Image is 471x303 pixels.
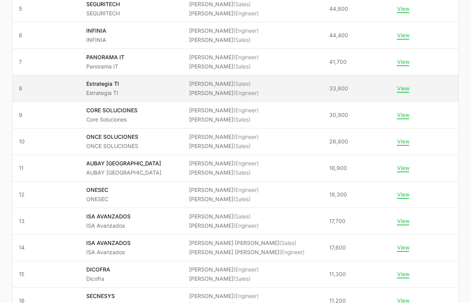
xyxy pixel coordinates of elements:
button: View [397,244,409,251]
span: 30,900 [329,111,348,119]
p: CORE SOLUCIONES [86,107,137,114]
button: View [397,271,409,278]
p: ISA Avanzados [86,222,131,230]
p: ONCE SOLUCIONES [86,142,138,150]
li: [PERSON_NAME] [189,169,259,176]
li: [PERSON_NAME] [PERSON_NAME] [189,239,305,247]
span: (Engineer) [233,293,259,299]
p: ONCE SOLUCIONES [86,133,138,141]
span: 12 [19,191,74,198]
span: (Engineer) [233,222,259,229]
p: AUBAY [GEOGRAPHIC_DATA] [86,169,161,176]
span: 11 [19,164,74,172]
span: 11,300 [329,270,346,278]
span: (Sales) [233,37,251,43]
p: ONESEC [86,195,108,203]
li: [PERSON_NAME] [189,266,259,273]
span: 41,700 [329,58,347,66]
li: [PERSON_NAME] [189,142,259,150]
li: [PERSON_NAME] [189,195,259,203]
button: View [397,32,409,39]
li: [PERSON_NAME] [189,27,259,35]
span: 33,600 [329,85,348,92]
li: [PERSON_NAME] [189,186,259,194]
p: SEGURITECH [86,10,120,17]
p: Estrategia TI [86,80,119,88]
span: (Sales) [233,196,251,202]
span: (Engineer) [233,133,259,140]
span: (Engineer) [233,90,259,96]
span: (Sales) [233,116,251,123]
span: (Sales) [233,213,251,220]
span: (Sales) [233,80,251,87]
span: (Engineer) [279,249,305,255]
p: SECNESYS [86,292,115,300]
button: View [397,218,409,225]
span: 17,600 [329,244,346,251]
span: 26,800 [329,138,348,145]
li: [PERSON_NAME] [189,133,259,141]
p: DICOFRA [86,266,110,273]
li: [PERSON_NAME] [189,80,259,88]
p: AUBAY [GEOGRAPHIC_DATA] [86,160,161,167]
span: (Engineer) [233,186,259,193]
li: [PERSON_NAME] [189,222,259,230]
span: (Sales) [233,63,251,70]
span: (Engineer) [233,27,259,34]
li: [PERSON_NAME] [189,63,259,70]
span: 5 [19,5,74,13]
li: [PERSON_NAME] [189,53,259,61]
p: INFINIA [86,36,106,44]
p: ONESEC [86,186,108,194]
button: View [397,112,409,118]
span: 6 [19,32,74,39]
p: Estrategia TI [86,89,119,97]
span: 13 [19,217,74,225]
p: INFINIA [86,27,106,35]
li: [PERSON_NAME] [189,89,259,97]
li: [PERSON_NAME] [189,213,259,220]
li: [PERSON_NAME] [189,275,259,283]
button: View [397,165,409,171]
p: ISA AVANZADOS [86,213,131,220]
li: [PERSON_NAME] [189,292,259,300]
p: PANORAMA IT [86,53,124,61]
span: (Engineer) [233,266,259,273]
span: 9 [19,111,74,119]
li: [PERSON_NAME] [189,0,259,8]
span: (Sales) [233,275,251,282]
span: 44,800 [329,5,348,13]
span: 10 [19,138,74,145]
li: [PERSON_NAME] [189,116,259,123]
span: (Sales) [233,169,251,176]
p: Dicofra [86,275,110,283]
span: 18,900 [329,164,347,172]
span: (Sales) [233,143,251,149]
span: (Sales) [233,1,251,7]
button: View [397,138,409,145]
li: [PERSON_NAME] [PERSON_NAME] [189,248,305,256]
button: View [397,5,409,12]
span: 15 [19,270,74,278]
li: [PERSON_NAME] [189,36,259,44]
p: Panorama IT [86,63,124,70]
span: 7 [19,58,74,66]
button: View [397,85,409,92]
span: 18,300 [329,191,347,198]
span: 8 [19,85,74,92]
button: View [397,191,409,198]
p: SEGURITECH [86,0,120,8]
span: (Engineer) [233,107,259,113]
p: ISA AVANZADOS [86,239,131,247]
p: ISA Avanzados [86,248,131,256]
span: (Engineer) [233,54,259,60]
li: [PERSON_NAME] [189,107,259,114]
button: View [397,58,409,65]
li: [PERSON_NAME] [189,10,259,17]
span: 17,700 [329,217,345,225]
span: 14 [19,244,74,251]
p: Core Soluciones [86,116,137,123]
span: (Sales) [279,240,297,246]
li: [PERSON_NAME] [189,160,259,167]
span: 44,400 [329,32,348,39]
